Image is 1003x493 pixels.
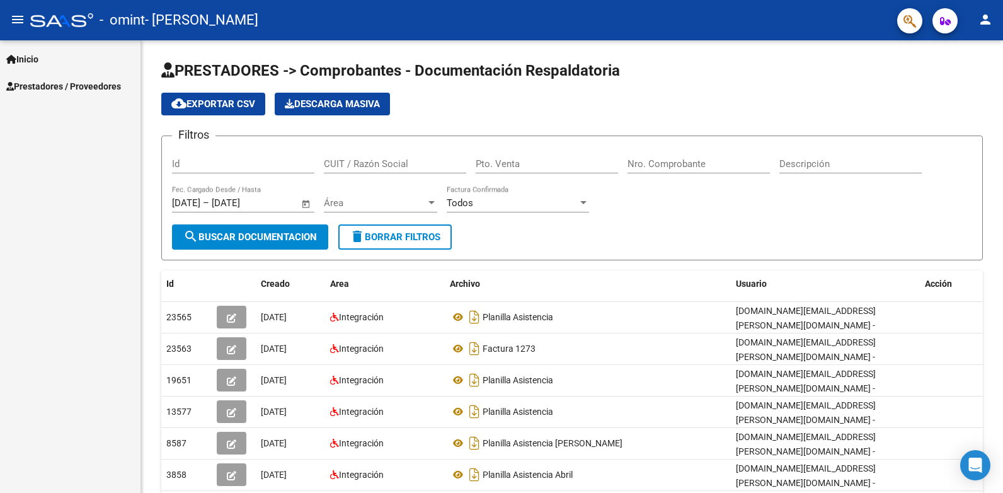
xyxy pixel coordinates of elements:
[261,375,287,385] span: [DATE]
[736,337,876,376] span: [DOMAIN_NAME][EMAIL_ADDRESS][PERSON_NAME][DOMAIN_NAME] - [PERSON_NAME] [PERSON_NAME]
[736,306,876,345] span: [DOMAIN_NAME][EMAIL_ADDRESS][PERSON_NAME][DOMAIN_NAME] - [PERSON_NAME] [PERSON_NAME]
[161,270,212,298] datatable-header-cell: Id
[299,197,314,211] button: Open calendar
[925,279,952,289] span: Acción
[466,307,483,327] i: Descargar documento
[261,438,287,448] span: [DATE]
[166,279,174,289] span: Id
[166,312,192,322] span: 23565
[171,96,186,111] mat-icon: cloud_download
[339,470,384,480] span: Integración
[339,407,384,417] span: Integración
[161,62,620,79] span: PRESTADORES -> Comprobantes - Documentación Respaldatoria
[450,279,480,289] span: Archivo
[339,375,384,385] span: Integración
[978,12,993,27] mat-icon: person
[339,344,384,354] span: Integración
[350,231,440,243] span: Borrar Filtros
[261,312,287,322] span: [DATE]
[483,344,536,354] span: Factura 1273
[483,470,573,480] span: Planilla Asistencia Abril
[212,197,273,209] input: Fecha fin
[166,470,186,480] span: 3858
[161,93,265,115] button: Exportar CSV
[261,470,287,480] span: [DATE]
[483,312,553,322] span: Planilla Asistencia
[324,197,426,209] span: Área
[960,450,990,480] div: Open Intercom Messenger
[261,279,290,289] span: Creado
[483,375,553,385] span: Planilla Asistencia
[172,197,200,209] input: Fecha inicio
[145,6,258,34] span: - [PERSON_NAME]
[466,339,483,359] i: Descargar documento
[172,126,215,144] h3: Filtros
[736,432,876,471] span: [DOMAIN_NAME][EMAIL_ADDRESS][PERSON_NAME][DOMAIN_NAME] - [PERSON_NAME] [PERSON_NAME]
[275,93,390,115] app-download-masive: Descarga masiva de comprobantes (adjuntos)
[166,438,186,448] span: 8587
[166,407,192,417] span: 13577
[920,270,983,298] datatable-header-cell: Acción
[261,407,287,417] span: [DATE]
[261,344,287,354] span: [DATE]
[275,93,390,115] button: Descarga Masiva
[6,52,38,66] span: Inicio
[285,98,380,110] span: Descarga Masiva
[447,197,473,209] span: Todos
[183,231,317,243] span: Buscar Documentacion
[6,79,121,93] span: Prestadores / Proveedores
[256,270,325,298] datatable-header-cell: Creado
[330,279,349,289] span: Area
[736,279,767,289] span: Usuario
[166,375,192,385] span: 19651
[483,407,553,417] span: Planilla Asistencia
[483,438,622,448] span: Planilla Asistencia [PERSON_NAME]
[466,370,483,390] i: Descargar documento
[466,465,483,485] i: Descargar documento
[466,402,483,422] i: Descargar documento
[736,369,876,408] span: [DOMAIN_NAME][EMAIL_ADDRESS][PERSON_NAME][DOMAIN_NAME] - [PERSON_NAME] [PERSON_NAME]
[731,270,920,298] datatable-header-cell: Usuario
[339,438,384,448] span: Integración
[100,6,145,34] span: - omint
[203,197,209,209] span: –
[338,224,452,250] button: Borrar Filtros
[172,224,328,250] button: Buscar Documentacion
[183,229,198,244] mat-icon: search
[445,270,731,298] datatable-header-cell: Archivo
[171,98,255,110] span: Exportar CSV
[10,12,25,27] mat-icon: menu
[325,270,445,298] datatable-header-cell: Area
[736,400,876,439] span: [DOMAIN_NAME][EMAIL_ADDRESS][PERSON_NAME][DOMAIN_NAME] - [PERSON_NAME] [PERSON_NAME]
[350,229,365,244] mat-icon: delete
[466,433,483,453] i: Descargar documento
[339,312,384,322] span: Integración
[166,344,192,354] span: 23563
